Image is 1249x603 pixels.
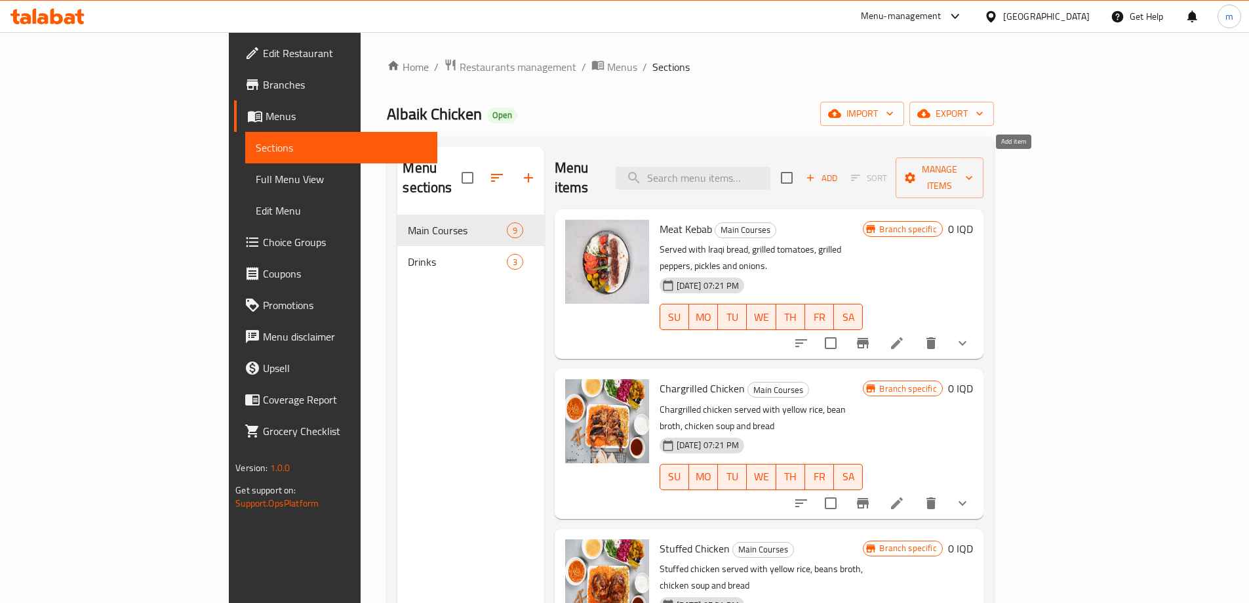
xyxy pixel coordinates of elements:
a: Edit menu item [889,335,905,351]
span: Restaurants management [460,59,576,75]
span: 9 [507,224,523,237]
button: FR [805,304,834,330]
a: Edit menu item [889,495,905,511]
span: MO [694,467,713,486]
button: TU [718,304,747,330]
span: Coupons [263,266,427,281]
span: Menu disclaimer [263,329,427,344]
span: Manage items [906,161,973,194]
button: Manage items [896,157,983,198]
h6: 0 IQD [948,379,973,398]
span: Main Courses [408,222,506,238]
span: Promotions [263,297,427,313]
div: Open [487,108,517,123]
button: Branch-specific-item [847,327,879,359]
span: Sections [256,140,427,156]
span: Branches [263,77,427,93]
div: Main Courses9 [397,215,544,246]
span: Full Menu View [256,171,427,187]
div: Menu-management [861,9,942,24]
a: Choice Groups [234,226,437,258]
h6: 0 IQD [948,539,973,558]
span: Upsell [263,360,427,376]
button: TU [718,464,747,490]
span: Select to update [817,489,844,517]
nav: Menu sections [397,209,544,283]
button: WE [747,464,776,490]
h2: Menu items [555,158,600,198]
img: Meat Kebab [565,220,649,304]
span: Open [487,110,517,121]
span: Add [804,171,839,186]
button: SU [660,304,689,330]
h6: 0 IQD [948,220,973,238]
button: import [820,102,904,126]
p: Chargrilled chicken served with yellow rice, bean broth, chicken soup and bread [660,402,863,434]
span: m [1225,9,1233,24]
button: WE [747,304,776,330]
span: Chargrilled Chicken [660,379,745,398]
span: Drinks [408,254,506,270]
p: Stuffed chicken served with yellow rice, beans broth, chicken soup and bread [660,561,863,594]
button: Add [801,168,843,188]
span: Main Courses [733,542,793,557]
span: WE [752,308,770,327]
p: Served with Iraqi bread, grilled tomatoes, grilled peppers, pickles and onions. [660,241,863,274]
svg: Show Choices [955,495,970,511]
span: export [920,106,983,122]
button: show more [947,327,978,359]
span: Branch specific [874,383,942,395]
a: Menu disclaimer [234,321,437,352]
a: Edit Menu [245,195,437,226]
li: / [582,59,586,75]
a: Menus [234,100,437,132]
span: FR [810,467,829,486]
a: Restaurants management [444,58,576,75]
a: Coverage Report [234,384,437,415]
a: Grocery Checklist [234,415,437,447]
a: Menus [591,58,637,75]
a: Upsell [234,352,437,384]
div: Drinks3 [397,246,544,278]
img: Chargrilled Chicken [565,379,649,463]
span: Sort sections [481,162,513,194]
button: export [909,102,994,126]
div: items [507,254,523,270]
div: Main Courses [715,222,776,238]
input: search [616,167,770,190]
span: Select section [773,164,801,192]
a: Support.OpsPlatform [235,495,319,512]
a: Coupons [234,258,437,289]
span: Select to update [817,329,844,357]
li: / [643,59,647,75]
span: MO [694,308,713,327]
span: SA [839,467,858,486]
span: Sections [652,59,690,75]
span: Main Courses [748,383,808,398]
span: Coverage Report [263,392,427,407]
span: import [831,106,894,122]
span: [DATE] 07:21 PM [671,280,744,292]
span: SU [665,467,684,486]
span: [DATE] 07:21 PM [671,439,744,451]
button: MO [689,464,718,490]
button: Add section [513,162,544,194]
span: SA [839,308,858,327]
a: Promotions [234,289,437,321]
svg: Show Choices [955,335,970,351]
span: Choice Groups [263,234,427,250]
button: delete [915,327,947,359]
span: TH [782,308,800,327]
span: Edit Menu [256,203,427,218]
button: sort-choices [785,327,817,359]
span: Grocery Checklist [263,423,427,439]
div: Main Courses [732,542,794,558]
span: Stuffed Chicken [660,539,730,558]
span: Menus [266,108,427,124]
button: TH [776,304,805,330]
span: Version: [235,459,268,476]
span: FR [810,308,829,327]
span: TH [782,467,800,486]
